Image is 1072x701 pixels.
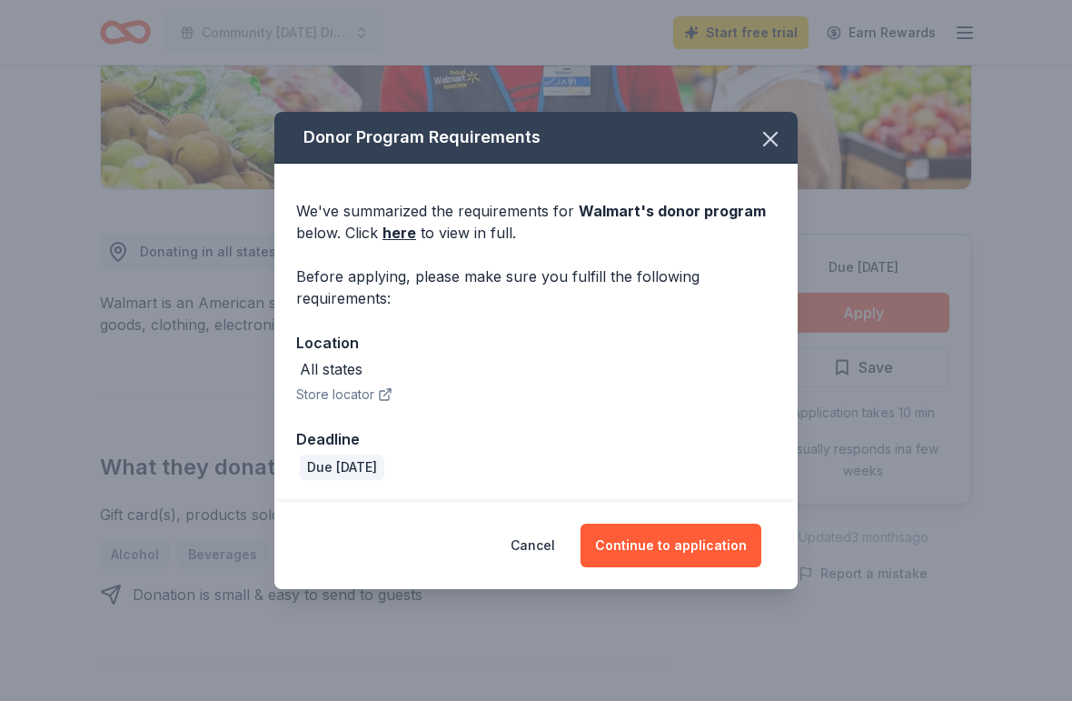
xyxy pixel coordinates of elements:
button: Store locator [296,384,392,406]
a: here [382,222,416,244]
div: We've summarized the requirements for below. Click to view in full. [296,200,776,244]
button: Cancel [511,524,555,567]
div: Deadline [296,427,776,451]
span: Walmart 's donor program [579,202,766,220]
div: All states [300,358,362,380]
div: Donor Program Requirements [274,112,798,164]
button: Continue to application [581,524,761,567]
div: Due [DATE] [300,455,384,480]
div: Before applying, please make sure you fulfill the following requirements: [296,265,776,309]
div: Location [296,331,776,355]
